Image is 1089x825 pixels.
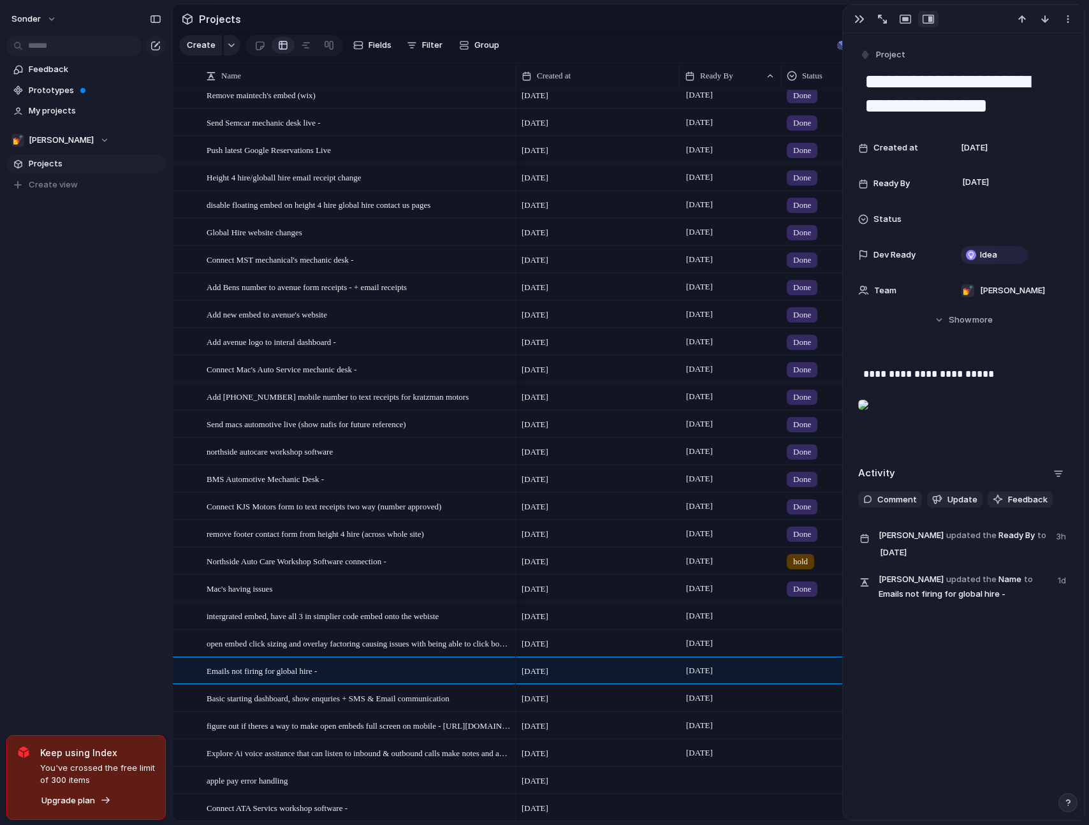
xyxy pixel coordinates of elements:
[522,802,548,815] span: [DATE]
[1037,529,1046,542] span: to
[196,8,244,31] span: Projects
[793,89,811,102] span: Done
[522,775,548,787] span: [DATE]
[683,307,716,322] span: [DATE]
[522,610,548,623] span: [DATE]
[207,361,357,376] span: Connect Mac's Auto Service mechanic desk -
[522,336,548,349] span: [DATE]
[29,105,161,117] span: My projects
[369,39,391,52] span: Fields
[522,418,548,431] span: [DATE]
[873,213,902,226] span: Status
[207,197,430,212] span: disable floating embed on height 4 hire global hire contact us pages
[683,581,716,596] span: [DATE]
[6,9,63,29] button: sonder
[522,226,548,239] span: [DATE]
[879,529,944,542] span: [PERSON_NAME]
[683,224,716,240] span: [DATE]
[522,583,548,595] span: [DATE]
[793,583,811,595] span: Done
[946,573,997,586] span: updated the
[207,636,511,650] span: open embed click sizing and overlay factoring causing issues with being able to click book online
[683,471,716,486] span: [DATE]
[29,179,78,191] span: Create view
[793,473,811,486] span: Done
[959,175,993,190] span: [DATE]
[700,69,733,82] span: Ready By
[522,172,548,184] span: [DATE]
[683,361,716,377] span: [DATE]
[858,309,1069,332] button: Showmore
[29,134,94,147] span: [PERSON_NAME]
[793,391,811,404] span: Done
[207,87,316,102] span: Remove maintech's embed (wix)
[873,177,910,190] span: Ready By
[207,663,317,678] span: Emails not firing for global hire -
[522,555,548,568] span: [DATE]
[474,39,499,52] span: Group
[207,334,336,349] span: Add avenue logo to interal dashboard -
[683,690,716,706] span: [DATE]
[793,199,811,212] span: Done
[207,224,302,239] span: Global Hire website changes
[793,336,811,349] span: Done
[422,39,442,52] span: Filter
[1058,572,1069,587] span: 1d
[683,608,716,624] span: [DATE]
[683,197,716,212] span: [DATE]
[879,573,944,586] span: [PERSON_NAME]
[522,254,548,266] span: [DATE]
[857,46,909,64] button: Project
[522,363,548,376] span: [DATE]
[879,528,1048,562] span: Ready By
[1008,493,1048,506] span: Feedback
[683,334,716,349] span: [DATE]
[858,492,922,508] button: Comment
[522,720,548,733] span: [DATE]
[832,36,919,55] button: Connect Linear
[961,142,988,154] span: [DATE]
[980,284,1045,297] span: [PERSON_NAME]
[802,69,822,82] span: Status
[522,281,548,294] span: [DATE]
[793,446,811,458] span: Done
[683,170,716,185] span: [DATE]
[877,493,917,506] span: Comment
[179,35,222,55] button: Create
[927,492,983,508] button: Update
[207,307,327,321] span: Add new embed to avenue's website
[683,87,716,103] span: [DATE]
[947,493,977,506] span: Update
[683,636,716,651] span: [DATE]
[874,284,896,297] span: Team
[207,416,406,431] span: Send macs automotive live (show nafis for future reference)
[6,101,166,120] a: My projects
[6,81,166,100] a: Prototypes
[348,35,397,55] button: Fields
[877,545,910,560] span: [DATE]
[6,60,166,79] a: Feedback
[522,665,548,678] span: [DATE]
[207,499,441,513] span: Connect KJS Motors form to text receipts two way (number approved)
[522,473,548,486] span: [DATE]
[522,638,548,650] span: [DATE]
[683,553,716,569] span: [DATE]
[522,117,548,129] span: [DATE]
[683,718,716,733] span: [DATE]
[40,762,155,787] span: You've crossed the free limit of 300 items
[1056,528,1069,543] span: 3h
[793,418,811,431] span: Done
[11,13,41,26] span: sonder
[873,142,918,154] span: Created at
[793,309,811,321] span: Done
[522,747,548,760] span: [DATE]
[207,279,407,294] span: Add Bens number to avenue form receipts - + email receipts
[207,115,321,129] span: Send Semcar mechanic desk live -
[522,692,548,705] span: [DATE]
[793,254,811,266] span: Done
[949,314,972,326] span: Show
[207,252,354,266] span: Connect MST mechanical's mechanic desk -
[683,279,716,295] span: [DATE]
[793,226,811,239] span: Done
[29,157,161,170] span: Projects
